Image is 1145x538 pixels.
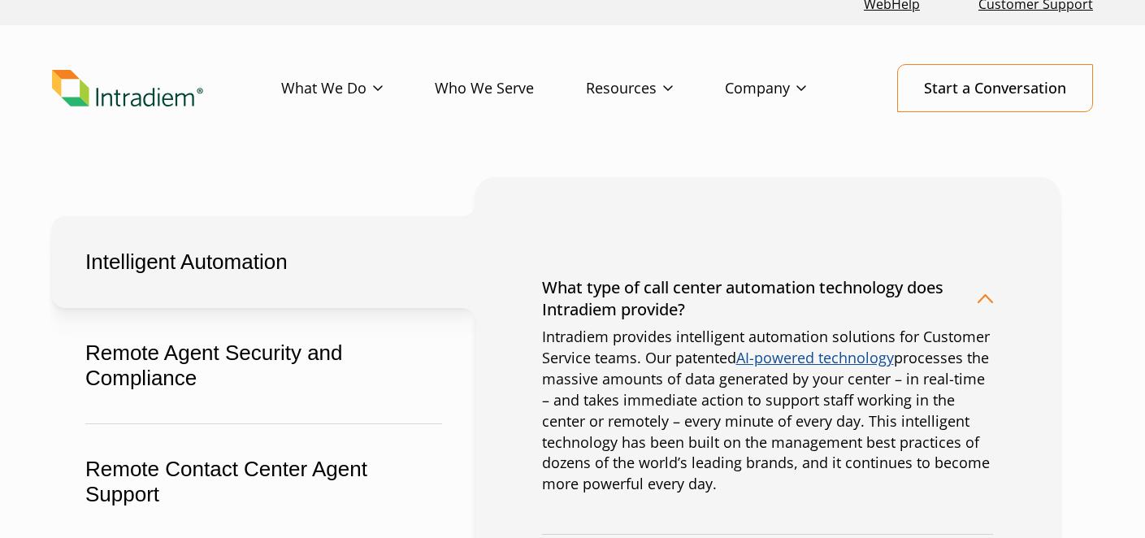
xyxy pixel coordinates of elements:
a: What We Do [281,65,435,112]
a: Resources [586,65,725,112]
div: Keywords by Traffic [180,96,274,106]
a: Who We Serve [435,65,586,112]
img: website_grey.svg [26,42,39,55]
a: AI-powered technology [736,348,894,367]
button: Remote Agent Security and Compliance [52,307,475,424]
a: Start a Conversation [897,64,1093,112]
img: tab_keywords_by_traffic_grey.svg [162,94,175,107]
button: What type of call center automation technology does Intradiem provide? [542,257,993,340]
div: v 4.0.25 [46,26,80,39]
img: tab_domain_overview_orange.svg [44,94,57,107]
div: Domain Overview [62,96,145,106]
a: Link to homepage of Intradiem [52,70,281,107]
img: Intradiem [52,70,203,107]
img: logo_orange.svg [26,26,39,39]
a: Company [725,65,858,112]
button: Intelligent Automation [52,216,475,308]
div: Domain: [DOMAIN_NAME] [42,42,179,55]
span: Intradiem provides intelligent automation solutions for Customer Service teams. Our patented proc... [542,327,990,493]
